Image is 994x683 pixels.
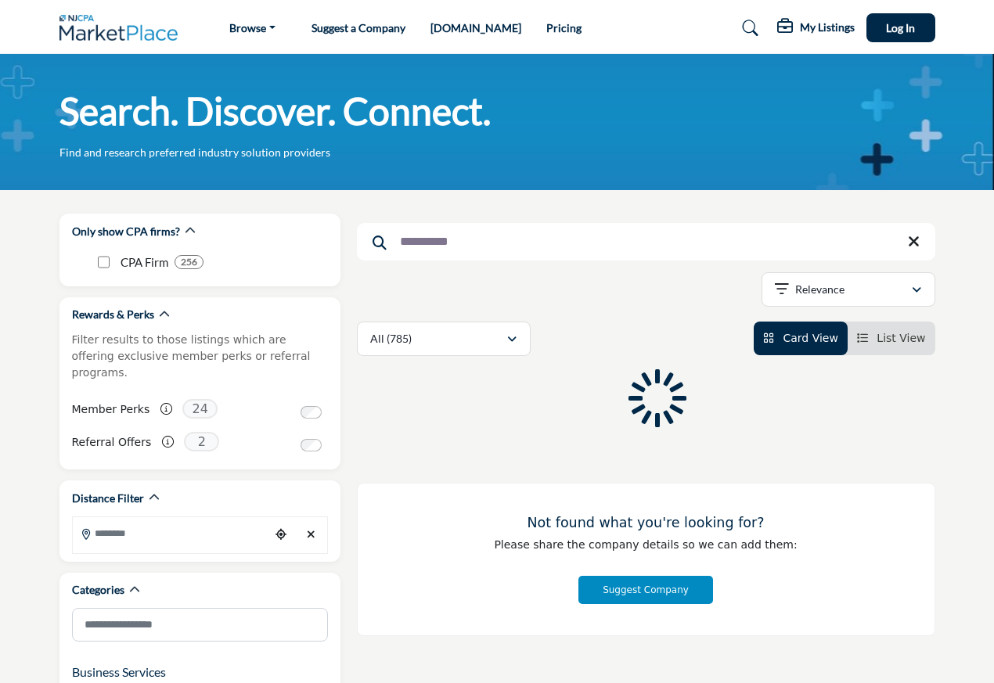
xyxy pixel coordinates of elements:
[72,224,180,239] h2: Only show CPA firms?
[72,332,328,381] p: Filter results to those listings which are offering exclusive member perks or referral programs.
[886,21,915,34] span: Log In
[762,272,935,307] button: Relevance
[59,15,186,41] img: Site Logo
[59,145,330,160] p: Find and research preferred industry solution providers
[73,518,270,548] input: Search Location
[72,663,166,681] button: Business Services
[763,332,838,344] a: View Card
[72,582,124,598] h2: Categories
[121,253,168,271] p: CPA Firm: CPA Firm
[857,332,926,344] a: View List
[218,17,286,39] a: Browse
[98,256,110,268] input: CPA Firm checkbox
[783,332,837,344] span: Card View
[59,87,491,135] h1: Search. Discover. Connect.
[72,608,328,642] input: Search Category
[727,16,769,41] a: Search
[877,332,925,344] span: List View
[795,282,845,297] p: Relevance
[357,223,935,261] input: Search Keyword
[300,518,322,552] div: Clear search location
[866,13,935,42] button: Log In
[72,491,144,506] h2: Distance Filter
[181,257,197,268] b: 256
[370,331,412,347] p: All (785)
[175,255,203,269] div: 256 Results For CPA Firm
[800,20,855,34] h5: My Listings
[546,21,582,34] a: Pricing
[430,21,521,34] a: [DOMAIN_NAME]
[357,322,531,356] button: All (785)
[389,515,903,531] h3: Not found what you're looking for?
[494,538,797,551] span: Please share the company details so we can add them:
[301,406,322,419] input: Switch to Member Perks
[184,432,219,451] span: 2
[72,396,150,423] label: Member Perks
[777,19,855,38] div: My Listings
[754,322,848,355] li: Card View
[182,399,218,419] span: 24
[848,322,935,355] li: List View
[72,429,152,456] label: Referral Offers
[301,439,322,451] input: Switch to Referral Offers
[603,584,689,595] span: Suggest Company
[312,21,405,34] a: Suggest a Company
[269,518,292,552] div: Choose your current location
[72,307,154,322] h2: Rewards & Perks
[578,576,713,604] button: Suggest Company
